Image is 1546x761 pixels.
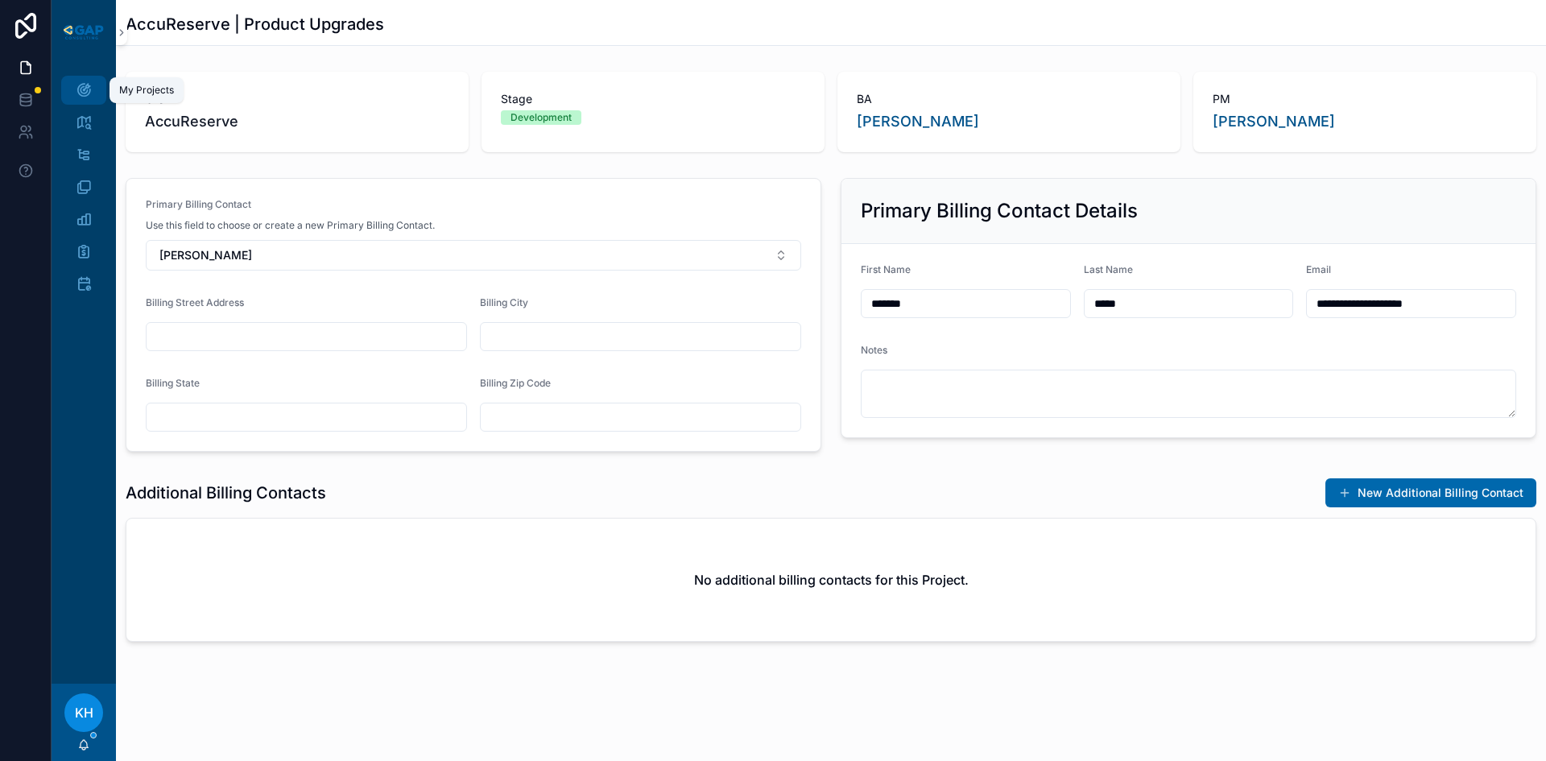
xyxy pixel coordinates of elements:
[145,91,449,107] span: Client
[146,219,435,232] span: Use this field to choose or create a new Primary Billing Contact.
[146,240,801,271] button: Select Button
[146,377,200,389] span: Billing State
[52,64,116,319] div: scrollable content
[857,110,979,133] a: [PERSON_NAME]
[694,570,969,589] h2: No additional billing contacts for this Project.
[146,296,244,308] span: Billing Street Address
[126,13,384,35] h1: AccuReserve | Product Upgrades
[1213,91,1517,107] span: PM
[146,198,251,210] span: Primary Billing Contact
[480,296,528,308] span: Billing City
[857,91,1161,107] span: BA
[126,482,326,504] h1: Additional Billing Contacts
[119,84,174,97] div: My Projects
[145,110,238,133] span: AccuReserve
[1213,110,1335,133] a: [PERSON_NAME]
[159,247,252,263] span: [PERSON_NAME]
[1306,263,1331,275] span: Email
[480,377,551,389] span: Billing Zip Code
[501,91,805,107] span: Stage
[861,344,887,356] span: Notes
[75,703,93,722] span: KH
[511,110,572,125] div: Development
[861,198,1138,224] h2: Primary Billing Contact Details
[1325,478,1536,507] button: New Additional Billing Contact
[1084,263,1133,275] span: Last Name
[861,263,911,275] span: First Name
[61,23,106,42] img: App logo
